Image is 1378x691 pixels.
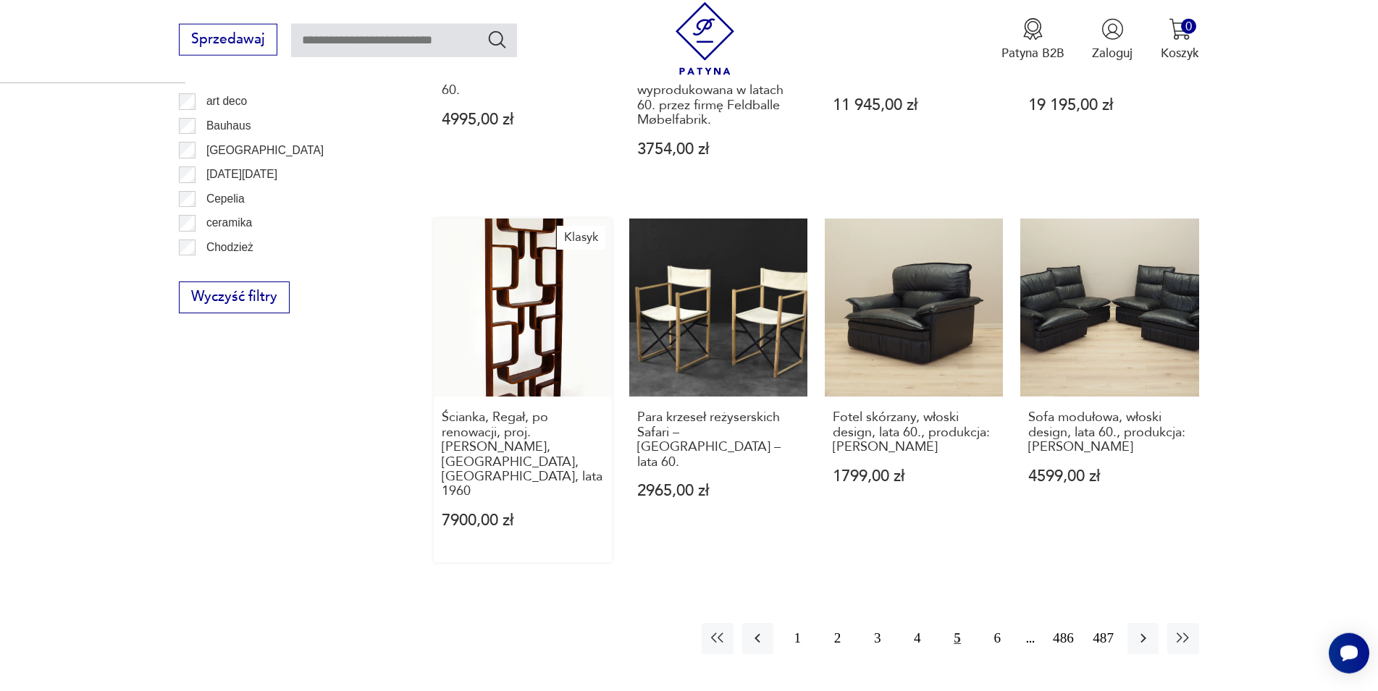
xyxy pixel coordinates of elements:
[1028,410,1191,454] h3: Sofa modułowa, włoski design, lata 60., produkcja: [PERSON_NAME]
[206,213,252,232] p: ceramika
[442,112,605,127] p: 4995,00 zł
[782,623,813,654] button: 1
[637,142,800,157] p: 3754,00 zł
[822,623,853,654] button: 2
[434,219,612,562] a: KlasykŚcianka, Regał, po renowacji, proj. Ludvik Volak, Holesov, Czechy, lata 1960Ścianka, Regał,...
[206,238,253,257] p: Chodzież
[442,513,605,528] p: 7900,00 zł
[179,281,289,313] button: Wyczyść filtry
[1092,18,1133,62] button: Zaloguj
[1020,219,1198,562] a: Sofa modułowa, włoski design, lata 60., produkcja: WłochySofa modułowa, włoski design, lata 60., ...
[179,24,277,56] button: Sprzedawaj
[825,219,1003,562] a: Fotel skórzany, włoski design, lata 60., produkcja: WłochyFotel skórzany, włoski design, lata 60....
[206,190,245,208] p: Cepelia
[862,623,893,654] button: 3
[206,116,251,135] p: Bauhaus
[487,29,508,50] button: Szukaj
[1001,18,1064,62] button: Patyna B2B
[442,25,605,98] h3: Stolik tekowy, proj. [PERSON_NAME], CFC Silkeborg, [GEOGRAPHIC_DATA], lata 60.
[179,35,277,46] a: Sprzedawaj
[833,469,996,484] p: 1799,00 zł
[1101,18,1124,41] img: Ikonka użytkownika
[442,410,605,499] h3: Ścianka, Regał, po renowacji, proj. [PERSON_NAME], [GEOGRAPHIC_DATA], [GEOGRAPHIC_DATA], lata 1960
[1028,469,1191,484] p: 4599,00 zł
[1181,19,1196,34] div: 0
[833,410,996,454] h3: Fotel skórzany, włoski design, lata 60., produkcja: [PERSON_NAME]
[1088,623,1119,654] button: 487
[1092,45,1133,62] p: Zaloguj
[1022,18,1044,41] img: Ikona medalu
[902,623,933,654] button: 4
[1001,18,1064,62] a: Ikona medaluPatyna B2B
[206,92,247,111] p: art deco
[982,623,1013,654] button: 6
[1329,633,1369,674] iframe: Smartsupp widget button
[1161,45,1199,62] p: Koszyk
[1048,623,1079,654] button: 486
[206,262,250,281] p: Ćmielów
[668,2,741,75] img: Patyna - sklep z meblami i dekoracjami vintage
[637,25,800,128] h3: Niska komoda wykonana z drewna tekowego, zaprojektowana przez [PERSON_NAME], wyprodukowana w lata...
[1001,45,1064,62] p: Patyna B2B
[206,165,277,184] p: [DATE][DATE]
[833,25,996,84] h3: Włoski, wolnostojący regał vintage, zaprojektowany w latach 70. w stylu mid-century modern.
[637,410,800,470] h3: Para krzeseł reżyserskich Safari – [GEOGRAPHIC_DATA] – lata 60.
[1028,98,1191,113] p: 19 195,00 zł
[1161,18,1199,62] button: 0Koszyk
[637,483,800,499] p: 2965,00 zł
[629,219,807,562] a: Para krzeseł reżyserskich Safari – Skandynawia – lata 60.Para krzeseł reżyserskich Safari – [GEOG...
[1028,25,1191,84] h3: Trzyosobowa brązowa sofa – proj. [PERSON_NAME] dla [PERSON_NAME] – Dania – lata 60.
[833,98,996,113] p: 11 945,00 zł
[206,141,324,160] p: [GEOGRAPHIC_DATA]
[942,623,973,654] button: 5
[1169,18,1191,41] img: Ikona koszyka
